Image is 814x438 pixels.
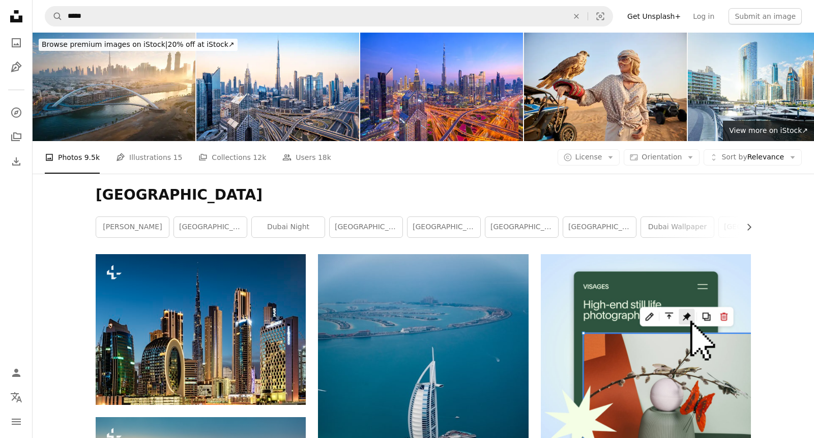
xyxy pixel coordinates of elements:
[42,40,167,48] span: Browse premium images on iStock |
[729,8,802,24] button: Submit an image
[704,149,802,166] button: Sort byRelevance
[116,141,182,174] a: Illustrations 15
[45,7,63,26] button: Search Unsplash
[33,33,195,141] img: Aerial skyline of downtown Dubai with modern skyscrapers rising above the Tolerance bridge in in ...
[318,152,331,163] span: 18k
[563,217,636,237] a: [GEOGRAPHIC_DATA]
[558,149,620,166] button: License
[524,33,687,141] img: Beautiful woman holding falcon in Dubai desert
[174,217,247,237] a: [GEOGRAPHIC_DATA]
[318,407,528,417] a: Burj Al-Arab, Dubai
[6,127,26,147] a: Collections
[33,33,244,57] a: Browse premium images on iStock|20% off at iStock↗
[642,153,682,161] span: Orientation
[6,387,26,407] button: Language
[282,141,331,174] a: Users 18k
[721,152,784,162] span: Relevance
[588,7,613,26] button: Visual search
[6,151,26,172] a: Download History
[45,6,613,26] form: Find visuals sitewide
[360,33,523,141] img: Aerial View of the Downtown Sheikh Zayed Road and Dubai City Skyline at Twilight, United Arab Emi...
[96,217,169,237] a: [PERSON_NAME]
[723,121,814,141] a: View more on iStock↗
[96,325,306,334] a: DUBAI, United Arab Emirates – November 08, 2021: A fascinating cityscape of skyscrapers in Dubai,...
[624,149,700,166] button: Orientation
[740,217,751,237] button: scroll list to the right
[96,186,751,204] h1: [GEOGRAPHIC_DATA]
[42,40,235,48] span: 20% off at iStock ↗
[198,141,266,174] a: Collections 12k
[641,217,714,237] a: dubai wallpaper
[408,217,480,237] a: [GEOGRAPHIC_DATA] skyline
[575,153,602,161] span: License
[6,57,26,77] a: Illustrations
[252,217,325,237] a: dubai night
[253,152,266,163] span: 12k
[621,8,687,24] a: Get Unsplash+
[687,8,720,24] a: Log in
[565,7,588,26] button: Clear
[729,126,808,134] span: View more on iStock ↗
[6,102,26,123] a: Explore
[196,33,359,141] img: dubai
[6,412,26,432] button: Menu
[173,152,183,163] span: 15
[96,254,306,405] img: DUBAI, United Arab Emirates – November 08, 2021: A fascinating cityscape of skyscrapers in Dubai,...
[6,33,26,53] a: Photos
[721,153,747,161] span: Sort by
[719,217,792,237] a: [GEOGRAPHIC_DATA]
[485,217,558,237] a: [GEOGRAPHIC_DATA]
[6,363,26,383] a: Log in / Sign up
[330,217,402,237] a: [GEOGRAPHIC_DATA]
